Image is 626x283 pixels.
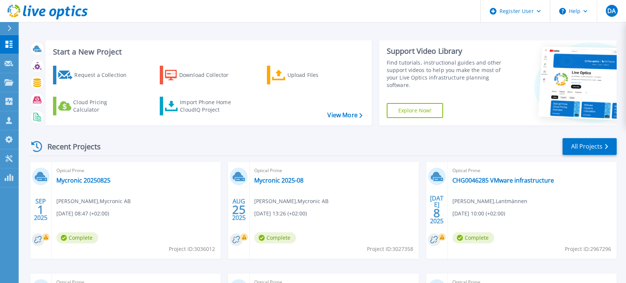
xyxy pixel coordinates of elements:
[607,8,616,14] span: DA
[430,196,444,223] div: [DATE] 2025
[387,59,507,89] div: Find tutorials, instructional guides and other support videos to help you make the most of your L...
[563,138,617,155] a: All Projects
[232,206,246,213] span: 25
[452,209,505,218] span: [DATE] 10:00 (+02:00)
[56,167,216,175] span: Optical Prime
[254,197,328,205] span: [PERSON_NAME] , Mycronic AB
[180,99,238,113] div: Import Phone Home CloudIQ Project
[387,103,443,118] a: Explore Now!
[56,232,98,243] span: Complete
[254,177,303,184] a: Mycronic 2025-08
[254,167,414,175] span: Optical Prime
[73,99,133,113] div: Cloud Pricing Calculator
[74,68,134,83] div: Request a Collection
[169,245,215,253] span: Project ID: 3036012
[267,66,350,84] a: Upload Files
[387,46,507,56] div: Support Video Library
[53,66,136,84] a: Request a Collection
[34,196,48,223] div: SEP 2025
[56,209,109,218] span: [DATE] 08:47 (+02:00)
[452,232,494,243] span: Complete
[29,137,111,156] div: Recent Projects
[56,197,131,205] span: [PERSON_NAME] , Mycronic AB
[53,48,362,56] h3: Start a New Project
[160,66,243,84] a: Download Collector
[56,177,110,184] a: Mycronic 20250825
[452,197,527,205] span: [PERSON_NAME] , Lantmännen
[53,97,136,115] a: Cloud Pricing Calculator
[327,112,362,119] a: View More
[254,209,307,218] span: [DATE] 13:26 (+02:00)
[452,177,554,184] a: CHG0046285 VMware infrastructure
[433,210,440,216] span: 8
[37,206,44,213] span: 1
[367,245,413,253] span: Project ID: 3027358
[254,232,296,243] span: Complete
[179,68,239,83] div: Download Collector
[232,196,246,223] div: AUG 2025
[452,167,612,175] span: Optical Prime
[565,245,611,253] span: Project ID: 2967296
[287,68,347,83] div: Upload Files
